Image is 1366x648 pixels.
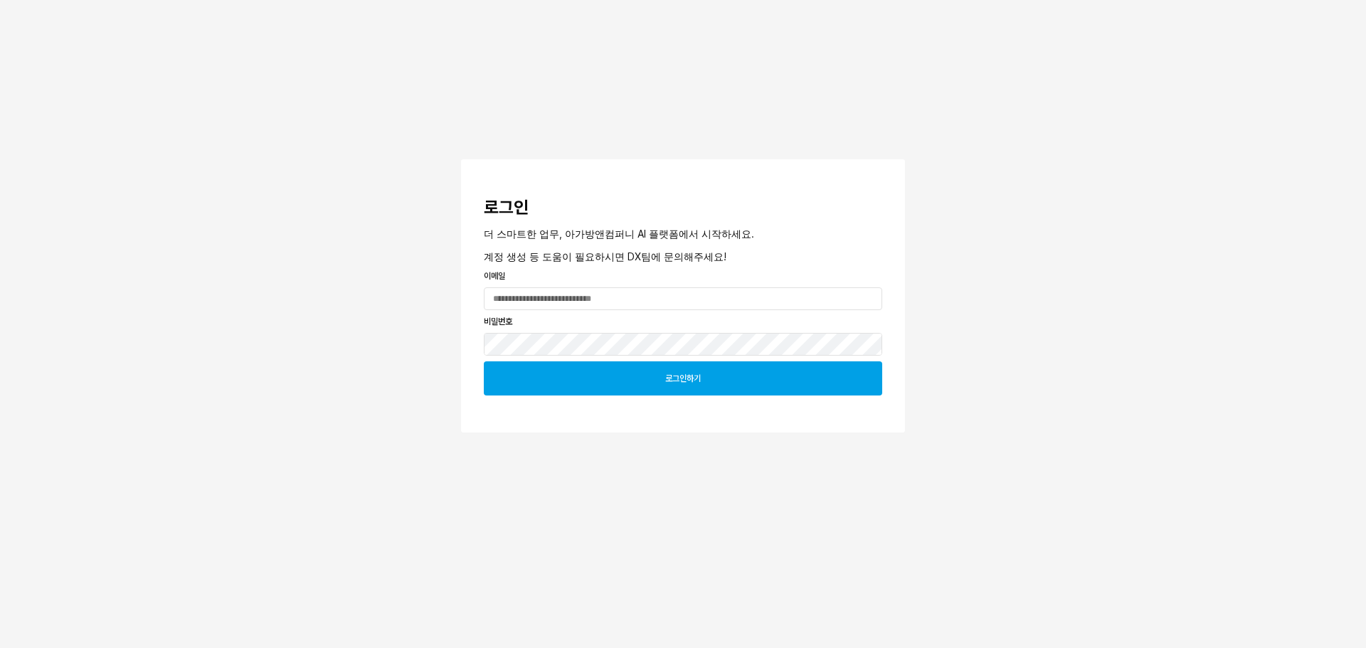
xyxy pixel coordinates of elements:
p: 로그인하기 [665,373,701,384]
p: 비밀번호 [484,315,882,328]
p: 이메일 [484,270,882,282]
h3: 로그인 [484,198,882,218]
p: 더 스마트한 업무, 아가방앤컴퍼니 AI 플랫폼에서 시작하세요. [484,226,882,241]
p: 계정 생성 등 도움이 필요하시면 DX팀에 문의해주세요! [484,249,882,264]
button: 로그인하기 [484,361,882,395]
